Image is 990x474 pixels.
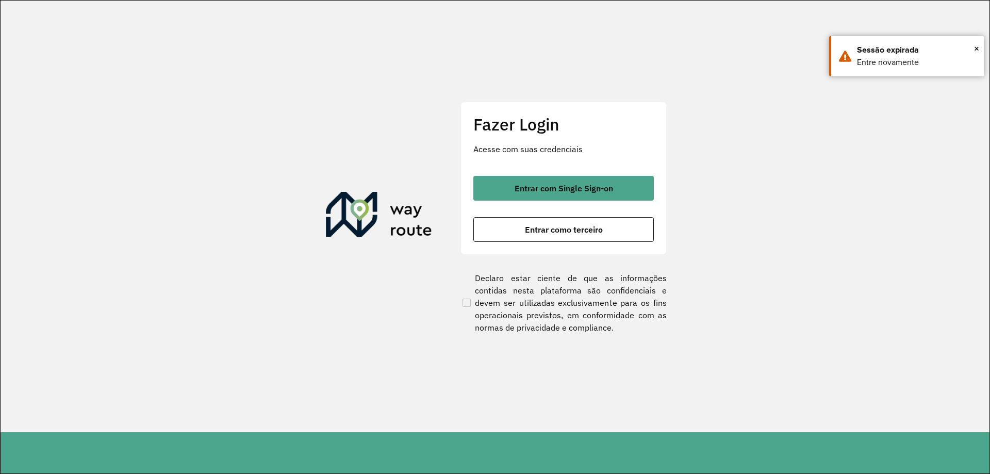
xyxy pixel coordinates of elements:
h2: Fazer Login [473,115,654,134]
label: Declaro estar ciente de que as informações contidas nesta plataforma são confidenciais e devem se... [460,272,667,334]
span: × [974,41,979,56]
button: Close [974,41,979,56]
p: Acesse com suas credenciais [473,143,654,155]
img: Roteirizador AmbevTech [326,192,432,241]
button: button [473,176,654,201]
div: Sessão expirada [857,44,976,56]
div: Entre novamente [857,56,976,69]
span: Entrar como terceiro [525,225,603,234]
button: button [473,217,654,242]
span: Entrar com Single Sign-on [515,184,613,192]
